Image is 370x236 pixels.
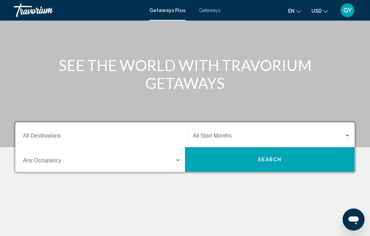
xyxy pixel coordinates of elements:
a: Getaways [199,8,221,13]
a: Travorium [14,3,143,17]
a: Getaways Plus [149,8,185,13]
button: Change currency [311,6,328,16]
div: Search widget [15,122,355,172]
span: GY [343,7,352,14]
button: User Menu [338,3,356,17]
span: en [288,8,295,14]
h1: SEE THE WORLD WITH TRAVORIUM GETAWAYS [57,56,313,92]
span: USD [311,8,322,14]
button: Search [185,147,355,172]
button: Change language [288,6,301,16]
iframe: Button to launch messaging window [343,209,365,231]
span: Search [258,157,282,163]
